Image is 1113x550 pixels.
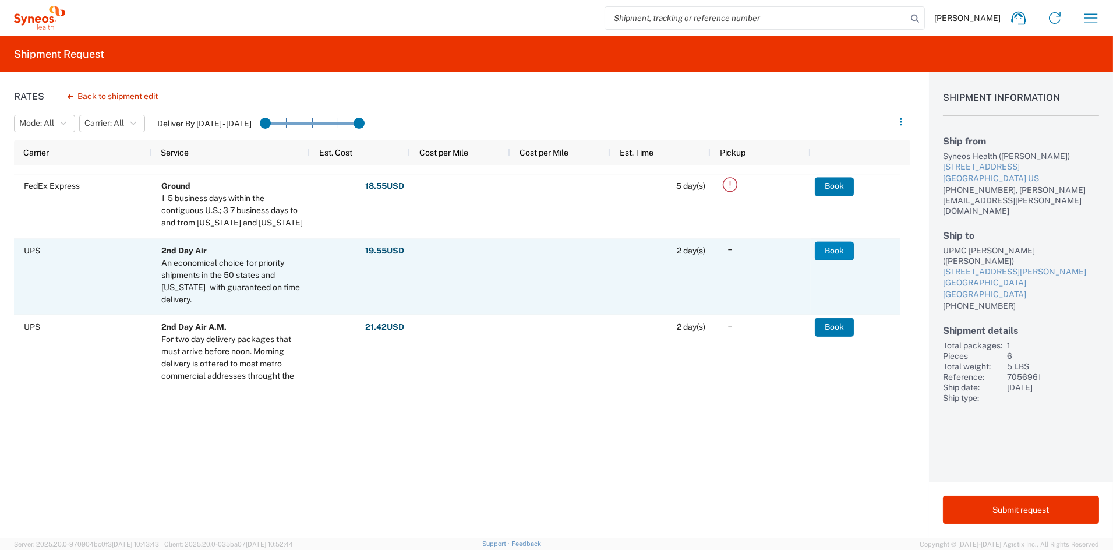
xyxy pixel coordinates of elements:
[161,148,189,157] span: Service
[815,177,854,196] button: Book
[365,318,405,336] button: 21.42USD
[161,246,207,255] b: 2nd Day Air
[161,322,227,332] b: 2nd Day Air A.M.
[720,148,745,157] span: Pickup
[365,245,404,256] strong: 19.55 USD
[1007,351,1099,361] div: 6
[1007,382,1099,393] div: [DATE]
[14,541,159,548] span: Server: 2025.20.0-970904bc0f3
[943,230,1099,241] h2: Ship to
[943,161,1099,184] a: [STREET_ADDRESS][GEOGRAPHIC_DATA] US
[84,118,124,129] span: Carrier: All
[24,181,80,191] span: FedEx Express
[943,382,1002,393] div: Ship date:
[19,118,54,129] span: Mode: All
[482,540,511,547] a: Support
[943,325,1099,336] h2: Shipment details
[943,277,1099,300] div: [GEOGRAPHIC_DATA] [GEOGRAPHIC_DATA]
[246,541,293,548] span: [DATE] 10:52:44
[943,340,1002,351] div: Total packages:
[365,181,404,192] strong: 18.55 USD
[605,7,907,29] input: Shipment, tracking or reference number
[24,322,40,332] span: UPS
[1007,340,1099,351] div: 1
[815,241,854,260] button: Book
[365,322,404,333] strong: 21.42 USD
[943,351,1002,361] div: Pieces
[934,13,1001,23] span: [PERSON_NAME]
[677,322,705,332] span: 2 day(s)
[58,86,167,107] button: Back to shipment edit
[943,185,1099,216] div: [PHONE_NUMBER], [PERSON_NAME][EMAIL_ADDRESS][PERSON_NAME][DOMAIN_NAME]
[677,246,705,255] span: 2 day(s)
[676,181,705,191] span: 5 day(s)
[161,333,305,407] div: For two day delivery packages that must arrive before noon. Morning delivery is offered to most m...
[620,148,653,157] span: Est. Time
[14,47,104,61] h2: Shipment Request
[365,241,405,260] button: 19.55USD
[943,496,1099,524] button: Submit request
[943,151,1099,161] div: Syneos Health ([PERSON_NAME])
[23,148,49,157] span: Carrier
[920,539,1099,549] span: Copyright © [DATE]-[DATE] Agistix Inc., All Rights Reserved
[943,136,1099,147] h2: Ship from
[319,148,352,157] span: Est. Cost
[520,148,568,157] span: Cost per Mile
[157,118,252,129] label: Deliver By [DATE] - [DATE]
[815,318,854,336] button: Book
[365,177,405,196] button: 18.55USD
[943,266,1099,278] div: [STREET_ADDRESS][PERSON_NAME]
[161,181,190,191] b: Ground
[943,266,1099,301] a: [STREET_ADDRESS][PERSON_NAME][GEOGRAPHIC_DATA] [GEOGRAPHIC_DATA]
[161,192,305,229] div: 1-5 business days within the contiguous U.S.; 3-7 business days to and from Alaska and Hawaii
[112,541,159,548] span: [DATE] 10:43:43
[943,301,1099,311] div: [PHONE_NUMBER]
[943,173,1099,185] div: [GEOGRAPHIC_DATA] US
[1007,372,1099,382] div: 7056961
[943,245,1099,266] div: UPMC [PERSON_NAME] ([PERSON_NAME])
[943,161,1099,173] div: [STREET_ADDRESS]
[1007,361,1099,372] div: 5 LBS
[164,541,293,548] span: Client: 2025.20.0-035ba07
[943,393,1002,403] div: Ship type:
[943,361,1002,372] div: Total weight:
[511,540,541,547] a: Feedback
[943,92,1099,116] h1: Shipment Information
[24,246,40,255] span: UPS
[943,372,1002,382] div: Reference:
[79,115,145,132] button: Carrier: All
[419,148,468,157] span: Cost per Mile
[14,115,75,132] button: Mode: All
[161,257,305,306] div: An economical choice for priority shipments in the 50 states and Puerto Rico - with guaranteed on...
[14,91,44,102] h1: Rates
